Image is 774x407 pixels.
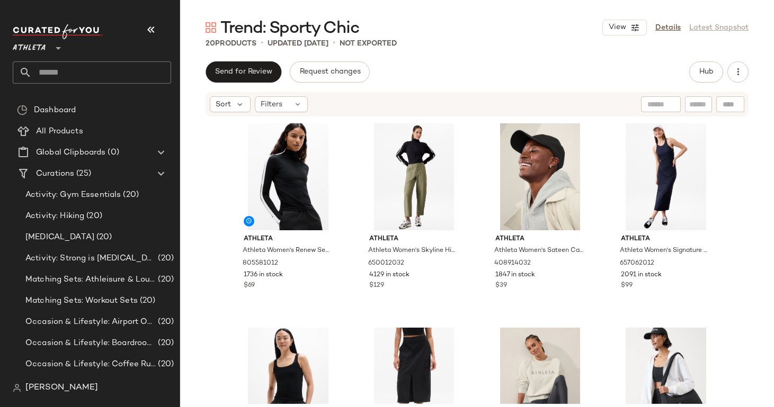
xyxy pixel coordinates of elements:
[602,20,647,35] button: View
[36,168,74,180] span: Curations
[206,40,215,48] span: 20
[369,270,410,280] span: 4129 in stock
[121,189,139,201] span: (20)
[235,123,342,230] img: cn60472657.jpg
[368,246,458,256] span: Athleta Women's Skyline High Rise Barrel Leg Pant Olive Branch Petite Size 8
[84,210,102,222] span: (20)
[34,104,76,116] span: Dashboard
[216,99,231,110] span: Sort
[369,234,459,244] span: Athleta
[25,295,138,307] span: Matching Sets: Workout Sets
[340,38,397,49] p: Not Exported
[25,382,98,394] span: [PERSON_NAME]
[156,358,174,370] span: (20)
[608,23,626,32] span: View
[156,274,174,286] span: (20)
[620,246,709,256] span: Athleta Women's Signature Rib Maxi Dress Navy Tall Size L
[333,37,335,50] span: •
[206,61,281,83] button: Send for Review
[268,38,328,49] p: updated [DATE]
[25,210,84,222] span: Activity: Hiking
[36,147,105,159] span: Global Clipboards
[244,270,283,280] span: 1736 in stock
[290,61,369,83] button: Request changes
[244,281,255,291] span: $69
[487,123,593,230] img: cn59152327.jpg
[17,105,28,115] img: svg%3e
[495,281,507,291] span: $39
[699,68,714,76] span: Hub
[36,125,83,138] span: All Products
[495,270,535,280] span: 1847 in stock
[156,337,174,349] span: (20)
[215,68,272,76] span: Send for Review
[368,259,404,268] span: 650012032
[25,252,156,265] span: Activity: Strong is [MEDICAL_DATA]
[138,295,156,307] span: (20)
[206,22,216,33] img: svg%3e
[244,234,333,244] span: Athleta
[25,189,121,201] span: Activity: Gym Essentials
[621,234,710,244] span: Athleta
[621,270,662,280] span: 2091 in stock
[261,37,263,50] span: •
[299,68,360,76] span: Request changes
[220,18,359,39] span: Trend: Sporty Chic
[243,246,332,256] span: Athleta Women's Renew Seamless Mock Neck Top Black/White Size XXS
[361,123,467,230] img: cn59307024.jpg
[261,99,282,110] span: Filters
[612,123,719,230] img: cn59314331.jpg
[105,147,119,159] span: (0)
[621,281,633,291] span: $99
[495,234,585,244] span: Athleta
[369,281,384,291] span: $129
[494,259,531,268] span: 408914032
[655,22,681,33] a: Details
[620,259,654,268] span: 657062012
[13,36,46,55] span: Athleta
[25,358,156,370] span: Occasion & Lifestyle: Coffee Run
[156,316,174,328] span: (20)
[25,337,156,349] span: Occasion & Lifestyle: Boardroom to Barre
[74,168,91,180] span: (25)
[206,38,256,49] div: Products
[25,231,94,243] span: [MEDICAL_DATA]
[13,384,21,392] img: svg%3e
[243,259,278,268] span: 805581012
[25,316,156,328] span: Occasion & Lifestyle: Airport Outfits
[13,24,103,39] img: cfy_white_logo.C9jOOHJF.svg
[25,274,156,286] span: Matching Sets: Athleisure & Lounge Sets
[94,231,112,243] span: (20)
[494,246,584,256] span: Athleta Women's Sateen Cap Black One Size
[689,61,723,83] button: Hub
[156,252,174,265] span: (20)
